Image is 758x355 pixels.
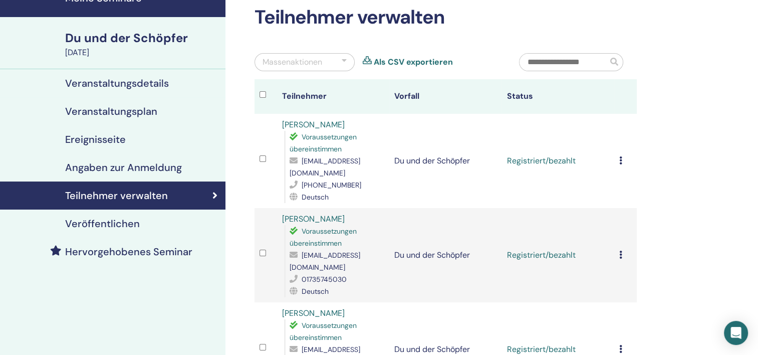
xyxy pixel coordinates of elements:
th: Teilnehmer [277,79,389,114]
h4: Teilnehmer verwalten [65,190,168,202]
span: Deutsch [302,287,329,296]
span: 01735745030 [302,275,347,284]
h4: Hervorgehobenes Seminar [65,246,192,258]
span: [EMAIL_ADDRESS][DOMAIN_NAME] [290,251,360,272]
div: Massenaktionen [263,56,322,68]
span: Voraussetzungen übereinstimmen [290,227,357,248]
span: Voraussetzungen übereinstimmen [290,132,357,153]
span: Deutsch [302,193,329,202]
a: [PERSON_NAME] [282,119,345,130]
h4: Veranstaltungsplan [65,105,157,117]
span: [PHONE_NUMBER] [302,181,361,190]
td: Du und der Schöpfer [389,208,501,302]
a: Als CSV exportieren [374,56,453,68]
div: [DATE] [65,47,219,59]
h4: Veranstaltungsdetails [65,77,169,89]
a: Du und der Schöpfer[DATE] [59,30,225,59]
span: Voraussetzungen übereinstimmen [290,321,357,342]
span: [EMAIL_ADDRESS][DOMAIN_NAME] [290,156,360,177]
th: Vorfall [389,79,501,114]
th: Status [501,79,614,114]
td: Du und der Schöpfer [389,114,501,208]
h4: Angaben zur Anmeldung [65,161,182,173]
h4: Veröffentlichen [65,218,140,230]
h4: Ereignisseite [65,133,126,145]
h2: Teilnehmer verwalten [255,6,637,29]
a: [PERSON_NAME] [282,214,345,224]
div: Öffnen Sie den Intercom Messenger [724,321,748,345]
a: [PERSON_NAME] [282,308,345,318]
div: Du und der Schöpfer [65,30,219,47]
